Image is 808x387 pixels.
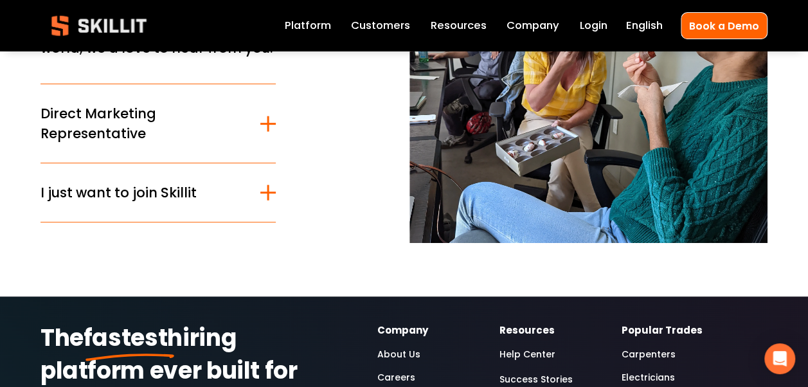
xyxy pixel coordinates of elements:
span: English [625,18,662,34]
a: Login [579,17,607,35]
span: I just want to join Skillit [40,183,260,203]
button: I just want to join Skillit [40,163,276,222]
a: Book a Demo [681,12,768,39]
img: Skillit [40,6,157,45]
a: Electricians [622,370,675,385]
a: folder dropdown [431,17,487,35]
strong: fastest [84,320,167,360]
strong: The [40,320,84,360]
span: Direct Marketing Representative [40,104,260,143]
a: Company [507,17,559,35]
span: Resources [431,18,487,34]
a: About Us [377,346,420,362]
strong: Popular Trades [622,323,703,339]
a: Careers [377,370,415,385]
div: Open Intercom Messenger [764,343,795,374]
strong: Company [377,323,427,339]
div: language picker [625,17,662,35]
a: Customers [351,17,410,35]
strong: Resources [499,323,555,339]
a: Carpenters [622,346,676,362]
a: Help Center [499,346,555,362]
button: Direct Marketing Representative [40,84,276,163]
a: Platform [285,17,331,35]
